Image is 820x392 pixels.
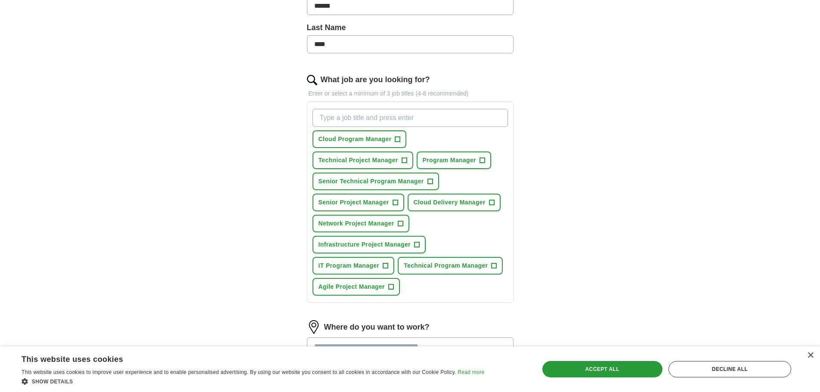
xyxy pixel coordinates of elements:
button: Technical Program Manager [398,257,503,275]
div: Close [807,352,814,359]
button: Agile Project Manager [313,278,400,296]
span: IT Program Manager [319,261,380,270]
span: Technical Project Manager [319,156,398,165]
span: This website uses cookies to improve user experience and to enable personalised advertising. By u... [22,369,456,375]
div: Decline all [668,361,791,377]
button: Network Project Manager [313,215,409,232]
button: Senior Technical Program Manager [313,173,439,190]
span: Infrastructure Project Manager [319,240,411,249]
label: What job are you looking for? [321,74,430,86]
input: Type a job title and press enter [313,109,508,127]
button: IT Program Manager [313,257,395,275]
span: Technical Program Manager [404,261,488,270]
div: This website uses cookies [22,352,463,364]
label: Where do you want to work? [324,321,430,333]
span: Agile Project Manager [319,282,385,291]
button: Infrastructure Project Manager [313,236,426,253]
span: Network Project Manager [319,219,394,228]
button: Cloud Program Manager [313,130,407,148]
span: Cloud Program Manager [319,135,392,144]
img: search.png [307,75,317,85]
span: Show details [32,379,73,385]
button: Technical Project Manager [313,151,413,169]
button: Program Manager [417,151,491,169]
p: Enter or select a minimum of 3 job titles (4-8 recommended) [307,89,514,98]
div: Accept all [542,361,662,377]
span: Cloud Delivery Manager [414,198,486,207]
img: location.png [307,320,321,334]
button: Senior Project Manager [313,194,404,211]
label: Last Name [307,22,514,34]
a: Read more, opens a new window [458,369,484,375]
button: Cloud Delivery Manager [408,194,501,211]
span: Senior Project Manager [319,198,389,207]
span: Senior Technical Program Manager [319,177,424,186]
span: Program Manager [423,156,476,165]
div: Show details [22,377,484,386]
